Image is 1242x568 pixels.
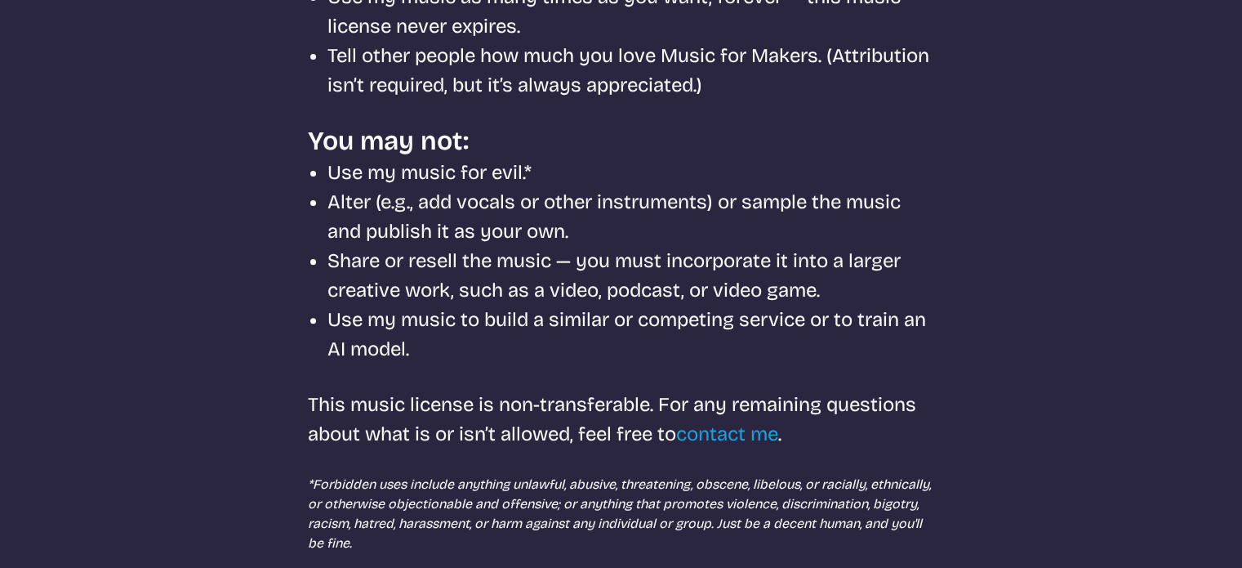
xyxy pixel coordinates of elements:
[308,390,935,449] p: This music license is non-transferable. For any remaining questions about what is or isn’t allowe...
[327,187,935,246] li: Alter (e.g., add vocals or other instruments) or sample the music and publish it as your own.
[327,305,935,364] li: Use my music to build a similar or competing service or to train an AI model.
[308,126,935,157] h3: You may not:
[327,41,935,100] li: Tell other people how much you love Music for Makers. (Attribution isn’t required, but it’s alway...
[676,423,778,445] a: contact me
[308,475,935,553] p: *Forbidden uses include anything unlawful, abusive, threatening, obscene, libelous, or racially, ...
[327,246,935,305] li: Share or resell the music — you must incorporate it into a larger creative work, such as a video,...
[327,158,935,187] li: Use my music for evil.*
